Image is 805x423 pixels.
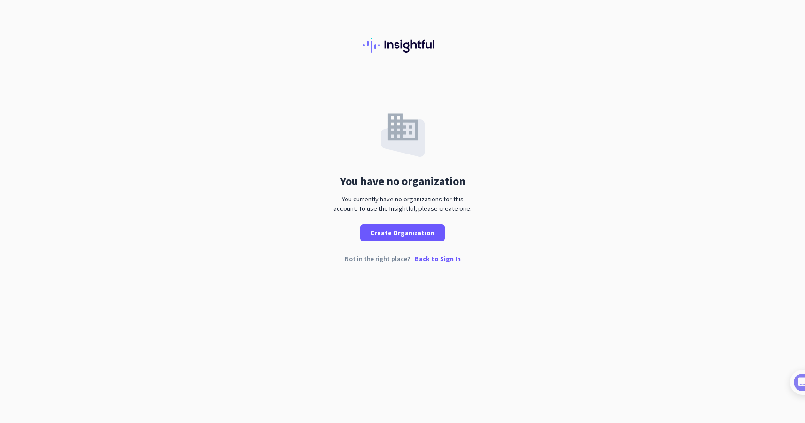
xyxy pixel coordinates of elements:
[363,38,442,53] img: Insightful
[371,228,434,238] span: Create Organization
[330,194,475,213] div: You currently have no organizations for this account. To use the Insightful, please create one.
[415,255,461,262] p: Back to Sign In
[340,176,466,187] div: You have no organization
[360,224,445,241] button: Create Organization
